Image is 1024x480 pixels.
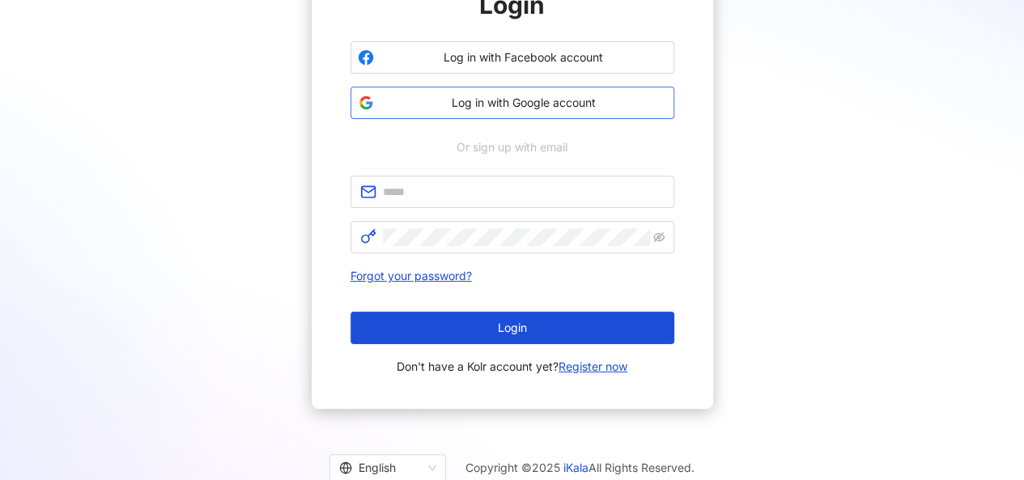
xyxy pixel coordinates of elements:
span: Don't have a Kolr account yet? [397,357,627,376]
button: Log in with Facebook account [351,41,674,74]
a: iKala [563,461,588,474]
span: Or sign up with email [445,138,579,156]
span: Login [498,321,527,334]
button: Log in with Google account [351,87,674,119]
a: Forgot your password? [351,269,472,282]
span: Copyright © 2025 All Rights Reserved. [465,458,695,478]
span: Log in with Google account [380,95,667,111]
span: eye-invisible [653,232,665,243]
a: Register now [559,359,627,373]
span: Log in with Facebook account [380,49,667,66]
button: Login [351,312,674,344]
